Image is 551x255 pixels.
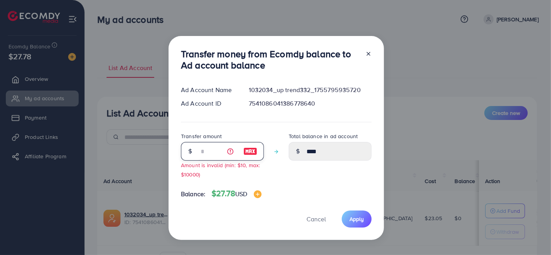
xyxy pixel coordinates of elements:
[243,99,378,108] div: 7541086041386778640
[181,48,359,71] h3: Transfer money from Ecomdy balance to Ad account balance
[212,189,261,199] h4: $27.78
[175,99,243,108] div: Ad Account ID
[181,161,260,178] small: Amount is invalid (min: $10, max: $10000)
[297,211,336,227] button: Cancel
[518,220,545,249] iframe: Chat
[254,190,262,198] img: image
[181,132,222,140] label: Transfer amount
[342,211,372,227] button: Apply
[181,190,205,199] span: Balance:
[289,132,358,140] label: Total balance in ad account
[235,190,247,198] span: USD
[175,86,243,94] div: Ad Account Name
[350,215,364,223] span: Apply
[306,215,326,223] span: Cancel
[243,86,378,94] div: 1032034_up trend332_1755795935720
[243,147,257,156] img: image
